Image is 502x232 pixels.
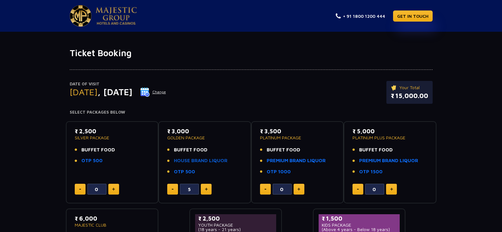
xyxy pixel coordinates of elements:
[390,188,393,191] img: plus
[198,227,273,232] p: (18 years - 21 years)
[174,168,195,176] a: OTP 500
[96,7,137,25] img: Majestic Pride
[322,214,397,223] p: ₹ 1,500
[70,87,98,97] span: [DATE]
[70,110,433,115] h4: Select Packages Below
[172,189,174,190] img: minus
[322,223,397,227] p: KIDS PACKAGE
[205,188,208,191] img: plus
[391,84,397,91] img: ticket
[167,127,242,136] p: ₹ 3,000
[81,146,115,154] span: BUFFET FOOD
[75,223,150,227] p: MAJESTIC CLUB
[267,157,326,164] a: PREMIUM BRAND LIQUOR
[75,127,150,136] p: ₹ 2,500
[267,146,300,154] span: BUFFET FOOD
[70,48,433,58] h1: Ticket Booking
[267,168,291,176] a: OTP 1000
[198,214,273,223] p: ₹ 2,500
[322,227,397,232] p: (Above 4 years - Below 18 years)
[260,127,335,136] p: ₹ 3,500
[70,5,92,27] img: Majestic Pride
[353,136,428,140] p: PLATINUM PLUS PACKAGE
[297,188,300,191] img: plus
[260,136,335,140] p: PLATINUM PACKAGE
[70,81,166,87] p: Date of Visit
[75,214,150,223] p: ₹ 6,000
[359,168,383,176] a: OTP 1500
[75,136,150,140] p: SILVER PACKAGE
[393,10,433,22] a: GET IN TOUCH
[391,91,428,101] p: ₹ 15,000.00
[174,157,227,164] a: HOUSE BRAND LIQUOR
[359,157,418,164] a: PREMIUM BRAND LIQUOR
[391,84,428,91] p: Your Total
[79,189,81,190] img: minus
[81,157,103,164] a: OTP 500
[359,146,393,154] span: BUFFET FOOD
[112,188,115,191] img: plus
[140,87,166,97] button: Change
[98,87,132,97] span: , [DATE]
[264,189,266,190] img: minus
[174,146,207,154] span: BUFFET FOOD
[336,13,385,19] a: + 91 1800 1200 444
[198,223,273,227] p: YOUTH PACKAGE
[353,127,428,136] p: ₹ 5,000
[357,189,359,190] img: minus
[167,136,242,140] p: GOLDEN PACKAGE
